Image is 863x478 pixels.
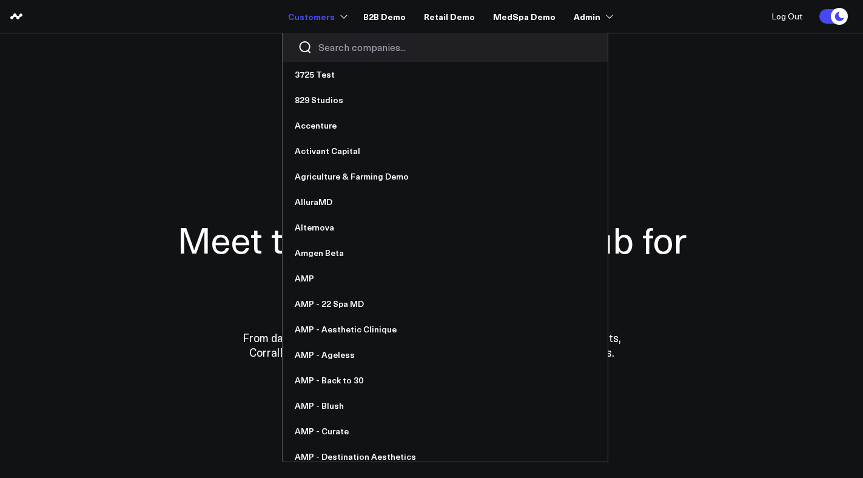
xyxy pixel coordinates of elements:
a: AMP - Back to 30 [283,368,608,393]
input: Search companies input [318,41,593,54]
a: AMP [283,266,608,291]
a: Agriculture & Farming Demo [283,164,608,189]
a: AMP - 22 Spa MD [283,291,608,317]
a: Retail Demo [424,5,475,27]
a: Activant Capital [283,138,608,164]
a: Amgen Beta [283,240,608,266]
a: AlluraMD [283,189,608,215]
a: Customers [288,5,345,27]
a: Admin [574,5,611,27]
a: 3725 Test [283,62,608,87]
a: Alternova [283,215,608,240]
a: B2B Demo [363,5,406,27]
a: 829 Studios [283,87,608,113]
button: Search companies button [298,40,312,55]
a: Accenture [283,113,608,138]
a: AMP - Destination Aesthetics [283,444,608,470]
a: AMP - Curate [283,419,608,444]
h1: Meet the all-in-one data hub for ambitious teams [135,217,729,306]
p: From data cleansing and integration to personalized dashboards and insights, CorralData automates... [217,331,647,360]
a: AMP - Aesthetic Clinique [283,317,608,342]
a: AMP - Ageless [283,342,608,368]
a: MedSpa Demo [493,5,556,27]
a: AMP - Blush [283,393,608,419]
